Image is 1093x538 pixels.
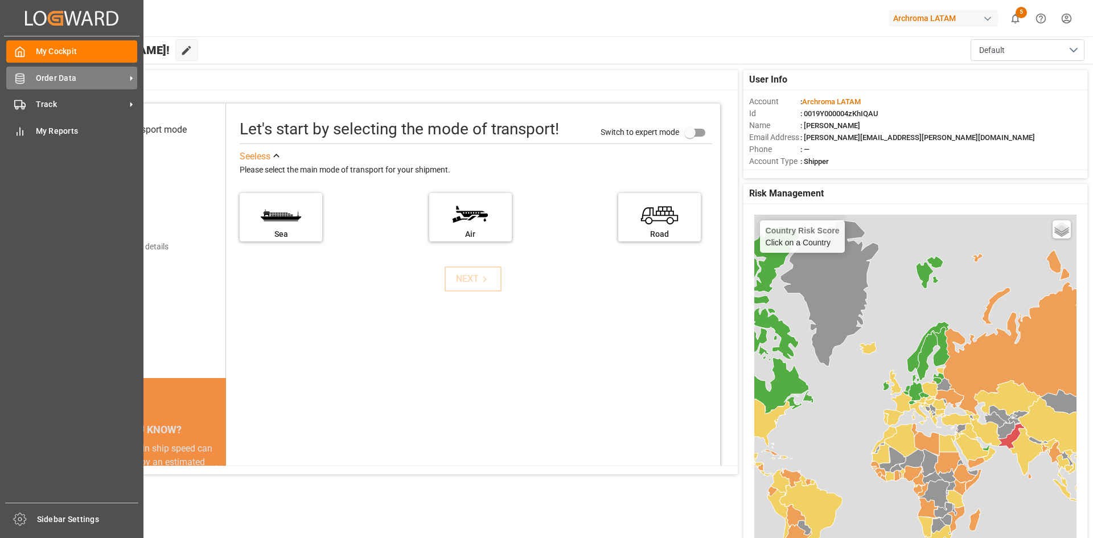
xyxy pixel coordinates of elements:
span: Hello [PERSON_NAME]! [47,39,170,61]
div: NEXT [456,272,491,286]
h4: Country Risk Score [766,226,840,235]
span: : [PERSON_NAME][EMAIL_ADDRESS][PERSON_NAME][DOMAIN_NAME] [800,133,1035,142]
div: DID YOU KNOW? [61,418,226,442]
span: Risk Management [749,187,824,200]
button: Archroma LATAM [889,7,1002,29]
span: : Shipper [800,157,829,166]
span: Switch to expert mode [601,127,679,136]
div: A 10% reduction in ship speed can cut emissions by an estimated 19% (Bloomberg) [75,442,212,483]
div: Air [435,228,506,240]
div: Click on a Country [766,226,840,247]
a: My Reports [6,120,137,142]
div: See less [240,150,270,163]
span: My Cockpit [36,46,138,58]
span: Track [36,98,126,110]
span: Order Data [36,72,126,84]
a: Layers [1053,220,1071,239]
div: Archroma LATAM [889,10,998,27]
span: : 0019Y000004zKhIQAU [800,109,878,118]
span: Phone [749,143,800,155]
button: open menu [971,39,1084,61]
span: 5 [1016,7,1027,18]
span: : [PERSON_NAME] [800,121,860,130]
button: NEXT [445,266,502,291]
a: My Cockpit [6,40,137,63]
button: next slide / item [210,442,226,496]
span: Account Type [749,155,800,167]
span: : [800,97,861,106]
div: Sea [245,228,317,240]
span: Name [749,120,800,132]
div: Let's start by selecting the mode of transport! [240,117,559,141]
span: Default [979,44,1005,56]
span: : — [800,145,810,154]
span: My Reports [36,125,138,137]
span: Id [749,108,800,120]
span: Archroma LATAM [802,97,861,106]
div: Road [624,228,695,240]
button: Help Center [1028,6,1054,31]
span: Email Address [749,132,800,143]
span: User Info [749,73,787,87]
span: Account [749,96,800,108]
div: Please select the main mode of transport for your shipment. [240,163,712,177]
button: show 5 new notifications [1002,6,1028,31]
span: Sidebar Settings [37,514,139,525]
